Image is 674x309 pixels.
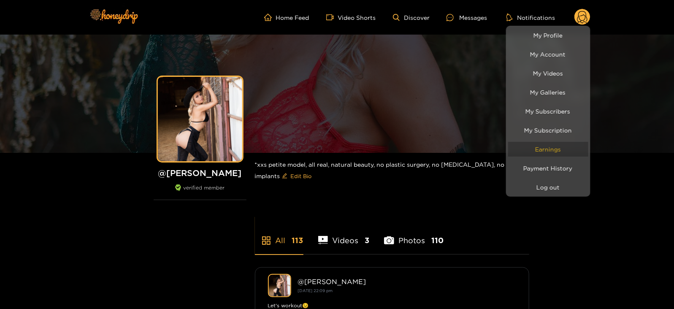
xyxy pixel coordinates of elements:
[508,104,588,119] a: My Subscribers
[508,123,588,138] a: My Subscription
[508,142,588,157] a: Earnings
[508,28,588,43] a: My Profile
[508,66,588,81] a: My Videos
[508,180,588,195] button: Log out
[508,47,588,62] a: My Account
[508,85,588,100] a: My Galleries
[508,161,588,176] a: Payment History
